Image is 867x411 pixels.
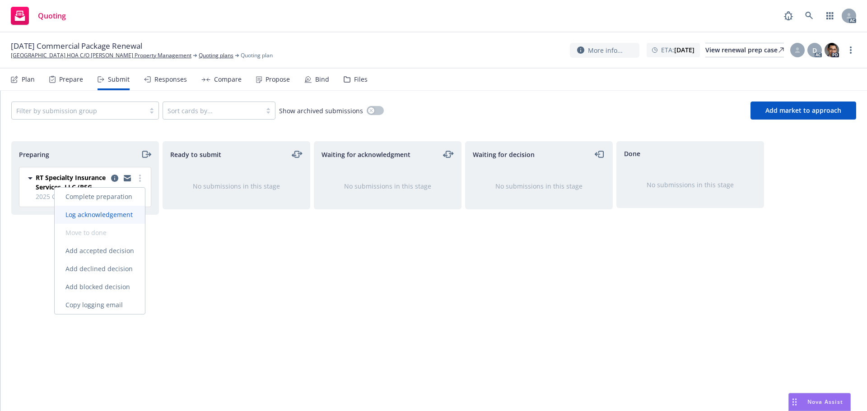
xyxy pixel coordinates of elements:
span: RT Specialty Insurance Services, LLC (RSG Specialty, LLC) [36,173,107,192]
span: [DATE] Commercial Package Renewal [11,41,142,51]
div: Submit [108,76,130,83]
a: moveRight [140,149,151,160]
strong: [DATE] [674,46,695,54]
span: Waiting for decision [473,150,535,159]
a: Search [800,7,818,25]
span: Ready to submit [170,150,221,159]
div: Files [354,76,368,83]
div: Plan [22,76,35,83]
button: Nova Assist [788,393,851,411]
span: D [812,46,817,55]
span: Add blocked decision [55,282,141,291]
a: more [135,173,145,184]
div: No submissions in this stage [177,181,295,191]
div: Drag to move [789,393,800,411]
span: Quoting [38,12,66,19]
img: photo [825,43,839,57]
span: Preparing [19,150,49,159]
div: Bind [315,76,329,83]
span: Show archived submissions [279,106,363,115]
div: Propose [266,76,290,83]
a: copy logging email [122,173,133,184]
a: moveLeft [594,149,605,160]
span: Move to done [55,228,117,237]
div: Compare [214,76,242,83]
span: ETA : [661,45,695,55]
a: [GEOGRAPHIC_DATA] HOA C/O [PERSON_NAME] Property Management [11,51,191,60]
div: Responses [154,76,187,83]
span: Complete preparation [55,192,143,201]
span: Waiting for acknowledgment [322,150,410,159]
a: Switch app [821,7,839,25]
div: Prepare [59,76,83,83]
a: Quoting plans [199,51,233,60]
a: more [845,45,856,55]
span: Log acknowledgement [55,210,144,219]
a: copy logging email [109,173,120,184]
a: moveLeftRight [292,149,303,160]
span: Nova Assist [807,398,843,406]
a: Quoting [7,3,70,28]
span: Copy logging email [55,300,134,309]
span: Add accepted decision [55,246,145,255]
span: Done [624,149,640,158]
span: 2025 Commercial Package [36,192,145,201]
span: More info... [588,46,623,55]
span: Add declined decision [55,264,144,273]
a: Report a Bug [779,7,797,25]
span: Quoting plan [241,51,273,60]
button: Add market to approach [750,102,856,120]
a: View renewal prep case [705,43,784,57]
button: More info... [570,43,639,58]
div: No submissions in this stage [329,181,447,191]
span: Add market to approach [765,106,841,115]
div: No submissions in this stage [631,180,749,189]
div: No submissions in this stage [480,181,598,191]
a: moveLeftRight [443,149,454,160]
